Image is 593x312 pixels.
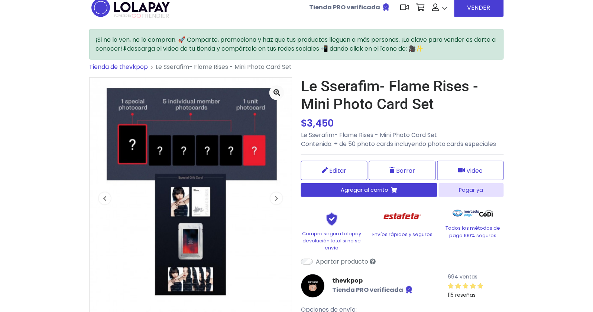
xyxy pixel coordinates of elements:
[448,273,478,280] small: 694 ventas
[439,183,504,197] button: Pagar ya
[378,206,427,227] img: Estafeta Logo
[132,12,141,20] span: GO
[453,206,479,221] img: Mercado Pago Logo
[307,117,334,130] span: 3,450
[309,3,380,12] b: Tienda PRO verificada
[316,257,368,266] label: Apartar producto
[369,161,435,180] button: Borrar
[382,3,391,12] img: Tienda verificada
[437,161,504,180] button: Video
[448,291,476,299] small: 115 reseñas
[95,35,496,53] span: ¡Si no lo ven, no lo compran. 🚀 Comparte, promociona y haz que tus productos lleguen a más person...
[114,13,169,19] span: TRENDIER
[448,281,504,299] a: 115 reseñas
[332,286,403,294] b: Tienda PRO verificada
[396,166,415,175] span: Borrar
[370,258,376,264] i: Sólo tú verás el producto listado en tu tienda pero podrás venderlo si compartes su enlace directo
[341,186,389,194] span: Agregar al carrito
[301,230,363,252] p: Compra segura Lolapay devolución total si no se envía
[301,77,504,113] h1: Le Sserafim- Flame Rises - Mini Photo Card Set
[89,63,504,77] nav: breadcrumb
[301,183,437,197] button: Agregar al carrito
[466,166,483,175] span: Video
[405,285,414,294] img: Tienda verificada
[301,274,325,298] img: thevkpop
[156,63,292,71] span: Le Sserafim- Flame Rises - Mini Photo Card Set
[301,161,367,180] a: Editar
[448,281,484,290] div: 4.9 / 5
[479,206,493,221] img: Codi Logo
[89,63,148,71] a: Tienda de thevkpop
[301,116,504,131] div: $
[442,225,504,239] p: Todos los métodos de pago 100% seguros
[301,131,504,149] p: Le Sserafim- Flame Rises - Mini Photo Card Set Contenido: + de 50 photo cards incluyendo photo ca...
[330,166,347,175] span: Editar
[372,231,433,238] p: Envíos rápidos y seguros
[114,14,132,18] span: POWERED BY
[332,276,414,285] a: thevkpop
[313,212,350,226] img: Shield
